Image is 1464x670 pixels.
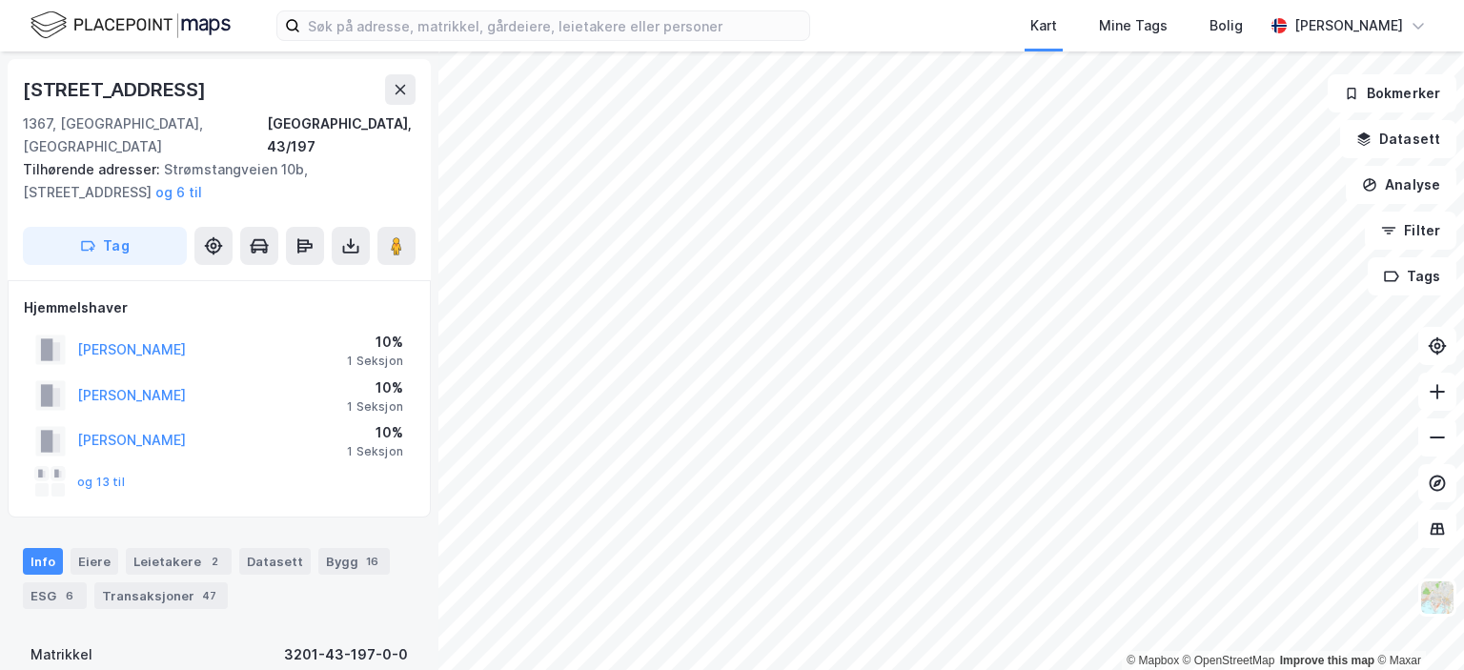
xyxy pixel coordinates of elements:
span: Tilhørende adresser: [23,161,164,177]
div: 47 [198,586,220,605]
a: Improve this map [1280,654,1374,667]
iframe: Chat Widget [1369,579,1464,670]
div: 10% [347,421,403,444]
div: Datasett [239,548,311,575]
div: 1 Seksjon [347,444,403,459]
div: Kart [1030,14,1057,37]
div: 1367, [GEOGRAPHIC_DATA], [GEOGRAPHIC_DATA] [23,112,267,158]
div: 3201-43-197-0-0 [284,643,408,666]
div: Transaksjoner [94,582,228,609]
div: 16 [362,552,382,571]
div: 1 Seksjon [347,399,403,415]
a: OpenStreetMap [1183,654,1275,667]
div: Leietakere [126,548,232,575]
div: Bygg [318,548,390,575]
button: Analyse [1346,166,1456,204]
button: Tags [1368,257,1456,295]
div: ESG [23,582,87,609]
div: [PERSON_NAME] [1294,14,1403,37]
button: Filter [1365,212,1456,250]
div: Hjemmelshaver [24,296,415,319]
div: [STREET_ADDRESS] [23,74,210,105]
div: 10% [347,376,403,399]
div: Strømstangveien 10b, [STREET_ADDRESS] [23,158,400,204]
div: Bolig [1210,14,1243,37]
input: Søk på adresse, matrikkel, gårdeiere, leietakere eller personer [300,11,809,40]
div: 2 [205,552,224,571]
div: Matrikkel [30,643,92,666]
button: Bokmerker [1328,74,1456,112]
div: [GEOGRAPHIC_DATA], 43/197 [267,112,416,158]
button: Datasett [1340,120,1456,158]
div: 10% [347,331,403,354]
div: 1 Seksjon [347,354,403,369]
div: 6 [60,586,79,605]
div: Mine Tags [1099,14,1168,37]
button: Tag [23,227,187,265]
a: Mapbox [1127,654,1179,667]
div: Eiere [71,548,118,575]
img: logo.f888ab2527a4732fd821a326f86c7f29.svg [30,9,231,42]
div: Info [23,548,63,575]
